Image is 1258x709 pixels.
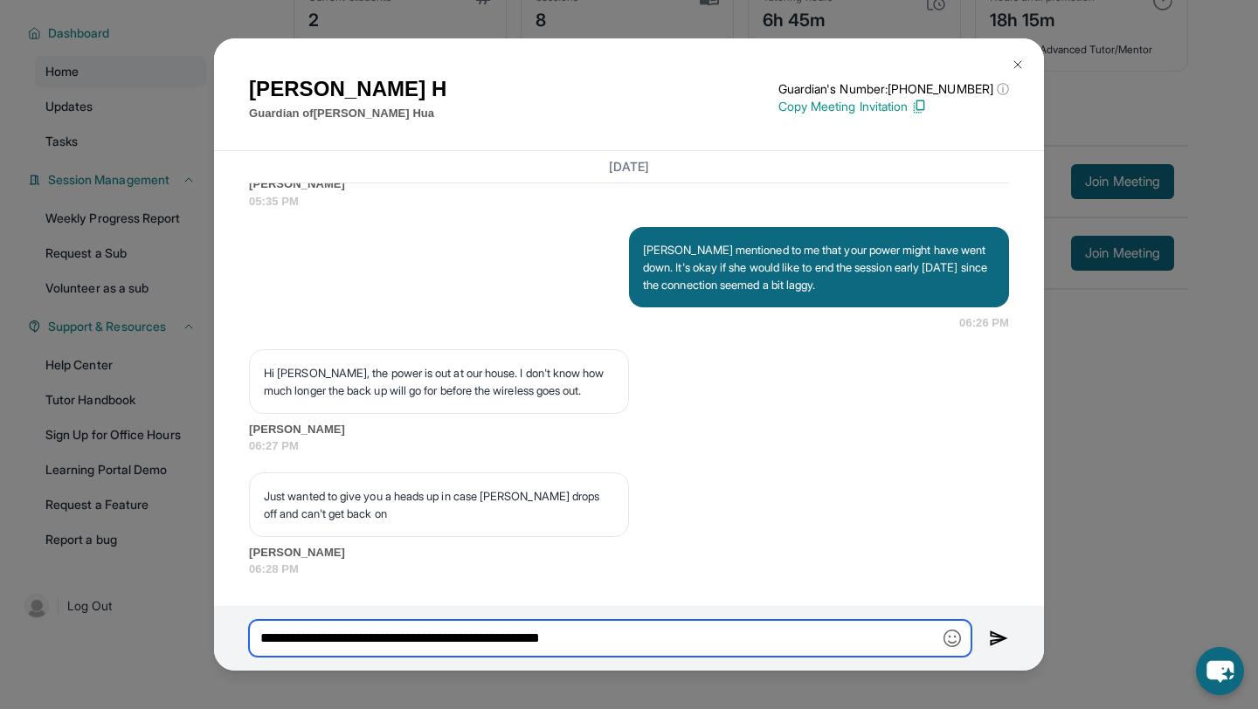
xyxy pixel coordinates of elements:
[778,98,1009,115] p: Copy Meeting Invitation
[249,105,446,122] p: Guardian of [PERSON_NAME] Hua
[943,630,961,647] img: Emoji
[989,628,1009,649] img: Send icon
[1196,647,1244,695] button: chat-button
[959,314,1009,332] span: 06:26 PM
[249,437,1009,455] span: 06:27 PM
[249,73,446,105] h1: [PERSON_NAME] H
[249,176,1009,193] span: [PERSON_NAME]
[249,544,1009,561] span: [PERSON_NAME]
[778,80,1009,98] p: Guardian's Number: [PHONE_NUMBER]
[1011,58,1025,72] img: Close Icon
[911,99,927,114] img: Copy Icon
[249,193,1009,210] span: 05:35 PM
[264,364,614,399] p: Hi [PERSON_NAME], the power is out at our house. I don't know how much longer the back up will go...
[643,241,995,293] p: [PERSON_NAME] mentioned to me that your power might have went down. It's okay if she would like t...
[249,561,1009,578] span: 06:28 PM
[249,158,1009,176] h3: [DATE]
[264,487,614,522] p: Just wanted to give you a heads up in case [PERSON_NAME] drops off and can't get back on
[249,421,1009,438] span: [PERSON_NAME]
[997,80,1009,98] span: ⓘ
